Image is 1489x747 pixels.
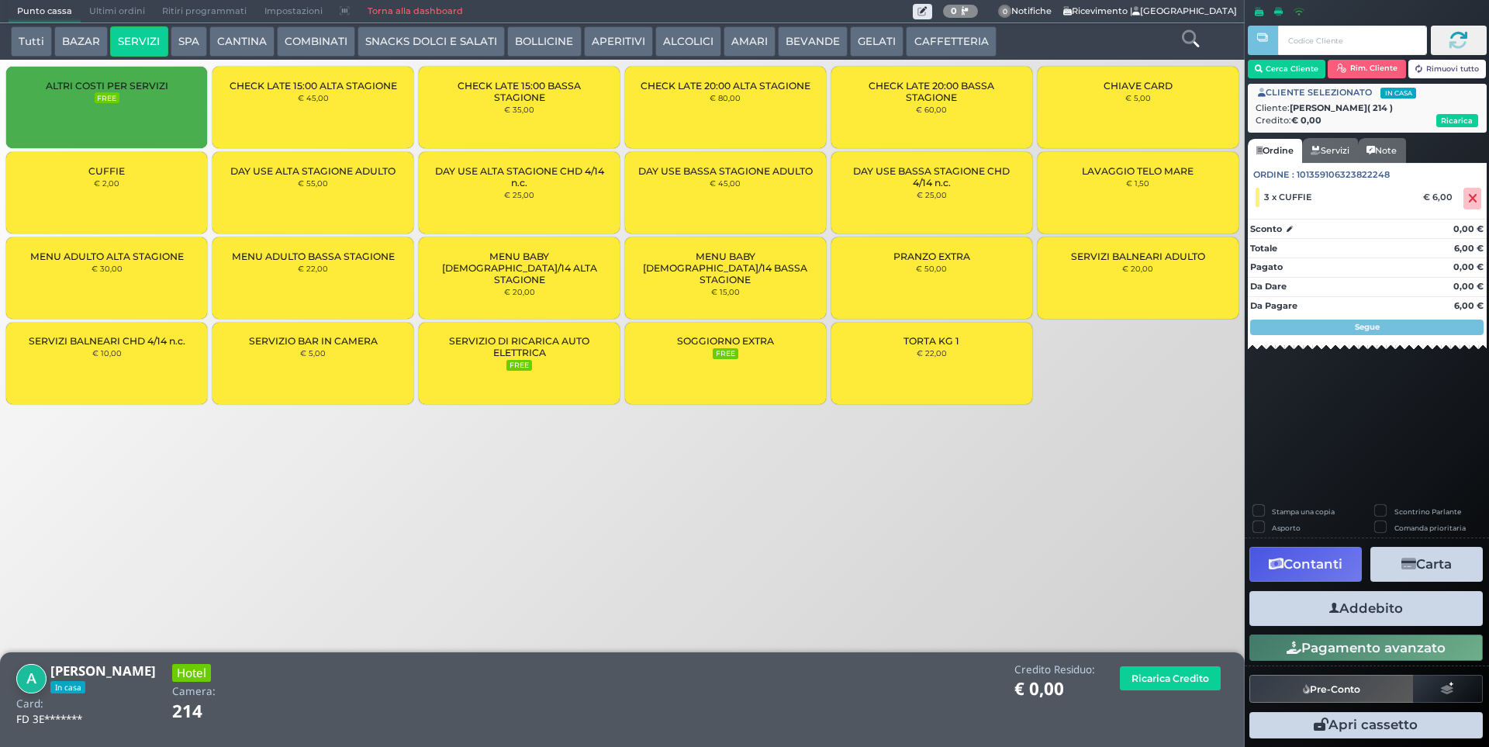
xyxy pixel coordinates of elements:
small: FREE [713,348,738,359]
div: Cliente: [1256,102,1478,115]
button: SERVIZI [110,26,168,57]
span: DAY USE ALTA STAGIONE ADULTO [230,165,396,177]
span: Ordine : [1253,168,1294,182]
button: CANTINA [209,26,275,57]
button: GELATI [850,26,903,57]
strong: 0,00 € [1453,261,1484,272]
strong: Segue [1355,322,1380,332]
small: € 20,00 [504,287,535,296]
span: ( 214 ) [1367,102,1393,115]
h4: Credito Residuo: [1014,664,1095,676]
h4: Card: [16,698,43,710]
span: 3 x CUFFIE [1264,192,1312,202]
small: € 80,00 [710,93,741,102]
span: CUFFIE [88,165,125,177]
small: € 25,00 [504,190,534,199]
small: € 10,00 [92,348,122,358]
small: € 15,00 [711,287,740,296]
button: Pagamento avanzato [1249,635,1483,661]
button: BEVANDE [778,26,848,57]
span: TORTA KG 1 [903,335,959,347]
span: Impostazioni [256,1,331,22]
span: SERVIZI BALNEARI ADULTO [1071,251,1205,262]
button: Contanti [1249,547,1362,582]
span: MENU BABY [DEMOGRAPHIC_DATA]/14 ALTA STAGIONE [432,251,606,285]
button: COMBINATI [277,26,355,57]
small: € 25,00 [917,190,947,199]
a: Note [1358,138,1405,163]
strong: Sconto [1250,223,1282,236]
button: SNACKS DOLCI E SALATI [358,26,505,57]
span: CLIENTE SELEZIONATO [1258,86,1416,99]
button: Apri cassetto [1249,712,1483,738]
a: Servizi [1302,138,1358,163]
button: SPA [171,26,207,57]
span: CHECK LATE 20:00 ALTA STAGIONE [641,80,810,92]
button: Ricarica Credito [1120,666,1221,690]
button: Tutti [11,26,52,57]
h4: Camera: [172,686,216,697]
button: APERITIVI [584,26,653,57]
small: € 45,00 [710,178,741,188]
span: Ultimi ordini [81,1,154,22]
small: FREE [506,360,531,371]
span: CHIAVE CARD [1104,80,1173,92]
button: BAZAR [54,26,108,57]
label: Comanda prioritaria [1394,523,1466,533]
span: Punto cassa [9,1,81,22]
small: € 45,00 [298,93,329,102]
input: Codice Cliente [1278,26,1426,55]
span: LAVAGGIO TELO MARE [1082,165,1194,177]
small: € 2,00 [94,178,119,188]
label: Stampa una copia [1272,507,1335,517]
strong: 6,00 € [1454,300,1484,311]
span: CHECK LATE 20:00 BASSA STAGIONE [845,80,1019,103]
small: € 22,00 [298,264,328,273]
a: Ordine [1248,139,1302,164]
label: Scontrino Parlante [1394,507,1461,517]
small: € 30,00 [92,264,123,273]
button: Pre-Conto [1249,675,1414,703]
div: € 6,00 [1421,192,1460,202]
h1: 214 [172,702,246,721]
span: In casa [50,681,85,693]
h3: Hotel [172,664,211,682]
strong: 0,00 € [1453,281,1484,292]
h1: € 0,00 [1014,680,1095,699]
b: [PERSON_NAME] [1290,102,1393,113]
span: MENU ADULTO ALTA STAGIONE [30,251,184,262]
div: Credito: [1256,114,1478,127]
label: Asporto [1272,523,1301,533]
span: PRANZO EXTRA [893,251,970,262]
span: Ritiri programmati [154,1,255,22]
a: Torna alla dashboard [358,1,471,22]
small: € 60,00 [916,105,947,114]
span: In casa [1380,88,1416,99]
strong: € 0,00 [1291,115,1321,126]
span: 101359106323822248 [1297,168,1390,182]
span: CHECK LATE 15:00 ALTA STAGIONE [230,80,397,92]
small: € 35,00 [504,105,534,114]
span: MENU BABY [DEMOGRAPHIC_DATA]/14 BASSA STAGIONE [638,251,813,285]
button: Cerca Cliente [1248,60,1326,78]
button: AMARI [724,26,776,57]
span: DAY USE BASSA STAGIONE ADULTO [638,165,813,177]
span: SOGGIORNO EXTRA [677,335,774,347]
button: Addebito [1249,591,1483,626]
button: Rimuovi tutto [1408,60,1487,78]
button: Rim. Cliente [1328,60,1406,78]
strong: 6,00 € [1454,243,1484,254]
strong: 0,00 € [1453,223,1484,234]
img: Alberto Laterza [16,664,47,694]
span: 0 [998,5,1012,19]
small: € 5,00 [300,348,326,358]
span: DAY USE BASSA STAGIONE CHD 4/14 n.c. [845,165,1019,188]
strong: Da Pagare [1250,300,1297,311]
span: MENU ADULTO BASSA STAGIONE [232,251,395,262]
button: BOLLICINE [507,26,581,57]
button: Ricarica [1436,114,1478,127]
b: 0 [951,5,957,16]
span: CHECK LATE 15:00 BASSA STAGIONE [432,80,606,103]
button: Carta [1370,547,1483,582]
button: ALCOLICI [655,26,721,57]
